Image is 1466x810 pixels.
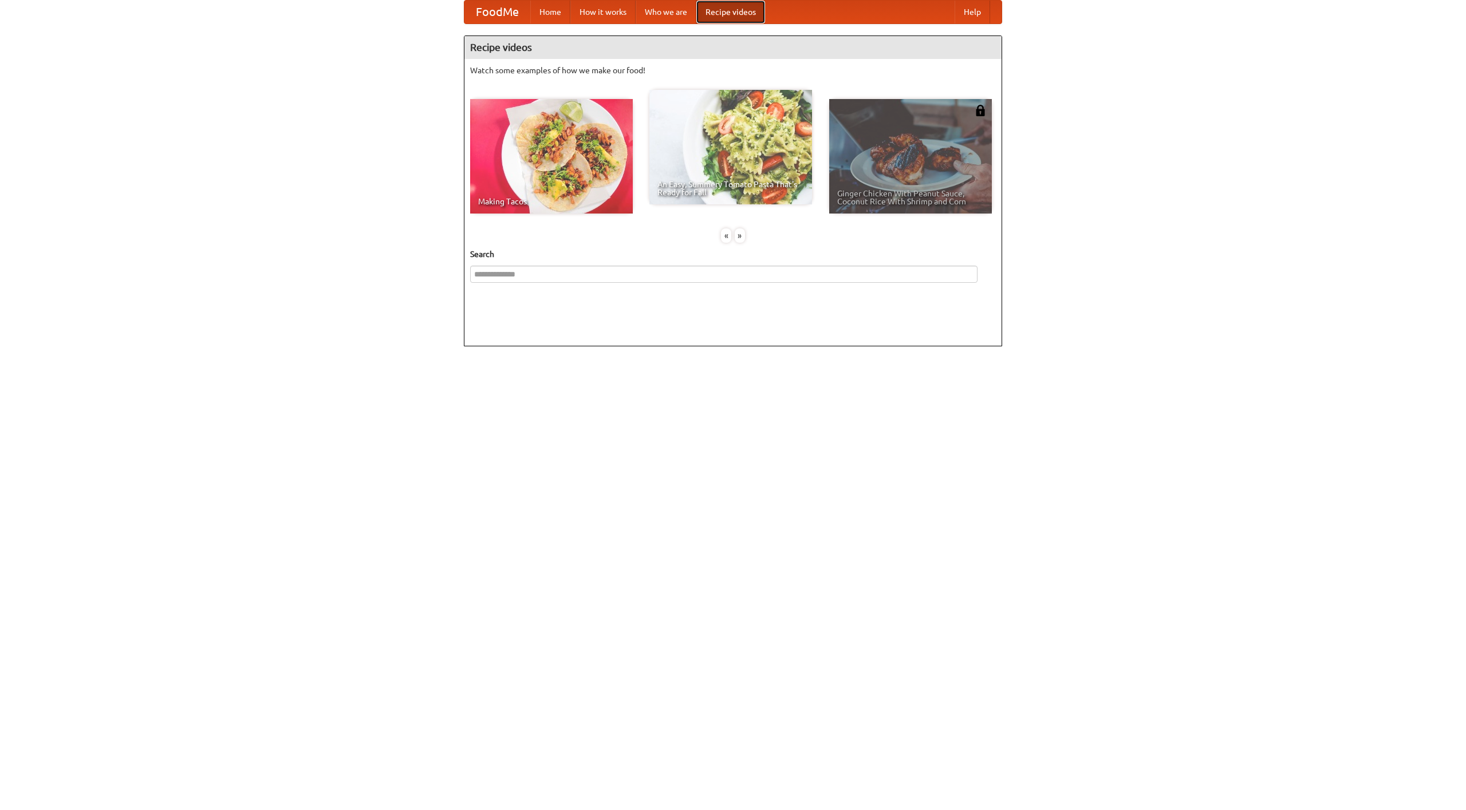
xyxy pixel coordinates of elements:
div: » [735,228,745,243]
h4: Recipe videos [464,36,1002,59]
p: Watch some examples of how we make our food! [470,65,996,76]
a: Home [530,1,570,23]
div: « [721,228,731,243]
span: An Easy, Summery Tomato Pasta That's Ready for Fall [657,180,804,196]
a: Making Tacos [470,99,633,214]
span: Making Tacos [478,197,625,206]
a: Recipe videos [696,1,765,23]
a: How it works [570,1,636,23]
a: FoodMe [464,1,530,23]
a: Who we are [636,1,696,23]
a: An Easy, Summery Tomato Pasta That's Ready for Fall [649,90,812,204]
h5: Search [470,248,996,260]
a: Help [955,1,990,23]
img: 483408.png [975,105,986,116]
